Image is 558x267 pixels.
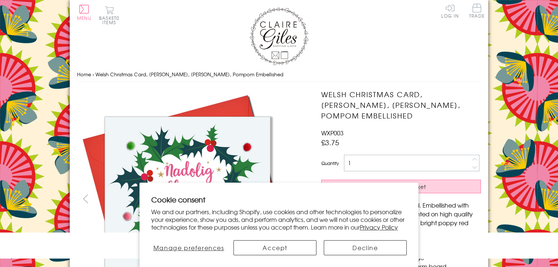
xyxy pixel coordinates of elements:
[95,71,283,78] span: Welsh Christmas Card, [PERSON_NAME], [PERSON_NAME], Pompom Embellished
[102,15,119,26] span: 0 items
[77,190,94,207] button: prev
[321,128,344,137] span: WXP003
[93,71,94,78] span: ›
[469,4,485,19] a: Trade
[321,89,481,121] h1: Welsh Christmas Card, [PERSON_NAME], [PERSON_NAME], Pompom Embellished
[99,6,119,25] button: Basket0 items
[151,240,226,255] button: Manage preferences
[324,240,407,255] button: Decline
[321,180,481,193] button: Add to Basket
[153,243,224,252] span: Manage preferences
[151,208,407,231] p: We and our partners, including Shopify, use cookies and other technologies to personalize your ex...
[321,160,339,167] label: Quantity
[321,137,339,147] span: £3.75
[441,4,459,18] a: Log In
[233,240,316,255] button: Accept
[469,4,485,18] span: Trade
[77,71,91,78] a: Home
[77,15,91,21] span: Menu
[77,67,481,82] nav: breadcrumbs
[77,5,91,20] button: Menu
[151,194,407,205] h2: Cookie consent
[250,7,308,65] img: Claire Giles Greetings Cards
[360,223,398,231] a: Privacy Policy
